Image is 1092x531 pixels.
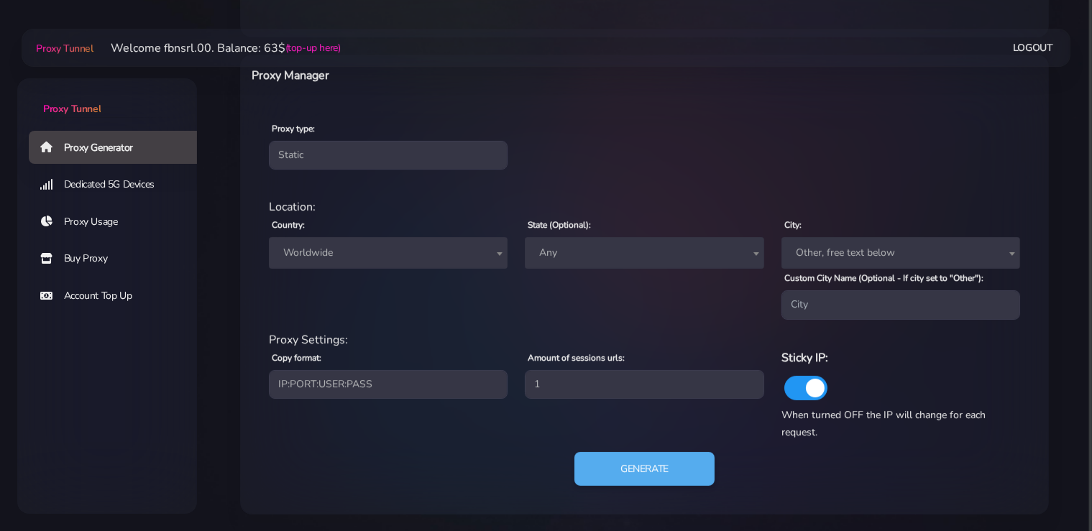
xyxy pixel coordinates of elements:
span: Proxy Tunnel [36,42,93,55]
button: Generate [574,452,715,486]
h6: Sticky IP: [781,348,1020,367]
h6: Proxy Manager [252,66,703,85]
a: Proxy Tunnel [33,37,93,60]
a: Proxy Usage [29,206,208,239]
a: (top-up here) [285,40,341,55]
a: Account Top Up [29,280,208,313]
label: Country: [272,218,305,231]
span: Any [533,243,755,263]
a: Proxy Tunnel [17,78,197,116]
li: Welcome fbnsrl.00. Balance: 63$ [93,40,341,57]
label: Copy format: [272,351,321,364]
label: Custom City Name (Optional - If city set to "Other"): [784,272,983,285]
label: Amount of sessions urls: [528,351,625,364]
span: Other, free text below [790,243,1011,263]
div: Proxy Settings: [260,331,1029,348]
a: Proxy Generator [29,131,208,164]
span: Worldwide [277,243,499,263]
span: Worldwide [269,237,508,269]
a: Logout [1013,34,1053,61]
input: City [781,290,1020,319]
span: Other, free text below [781,237,1020,269]
span: When turned OFF the IP will change for each request. [781,408,986,439]
span: Proxy Tunnel [43,102,101,116]
iframe: Webchat Widget [1022,461,1074,513]
label: Proxy type: [272,122,315,135]
div: Location: [260,198,1029,216]
label: City: [784,218,802,231]
a: Buy Proxy [29,242,208,275]
label: State (Optional): [528,218,591,231]
a: Dedicated 5G Devices [29,168,208,201]
span: Any [525,237,763,269]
